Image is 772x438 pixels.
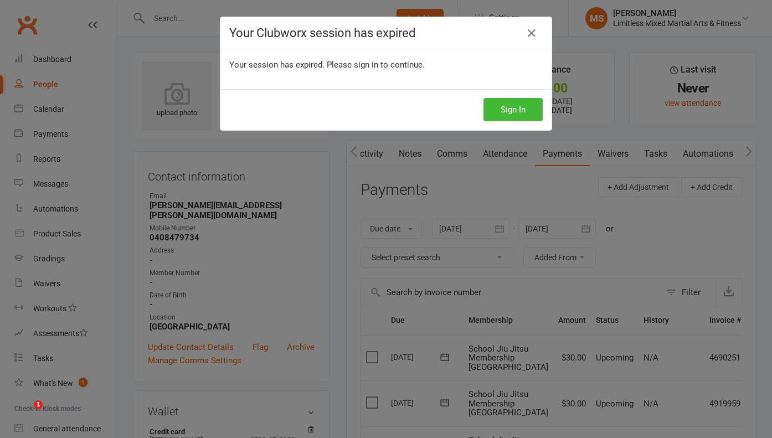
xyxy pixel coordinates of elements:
[34,400,43,409] span: 1
[11,400,38,427] iframe: Intercom live chat
[229,60,425,70] span: Your session has expired. Please sign in to continue.
[483,98,543,121] button: Sign In
[229,26,543,40] h4: Your Clubworx session has expired
[523,24,541,42] a: Close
